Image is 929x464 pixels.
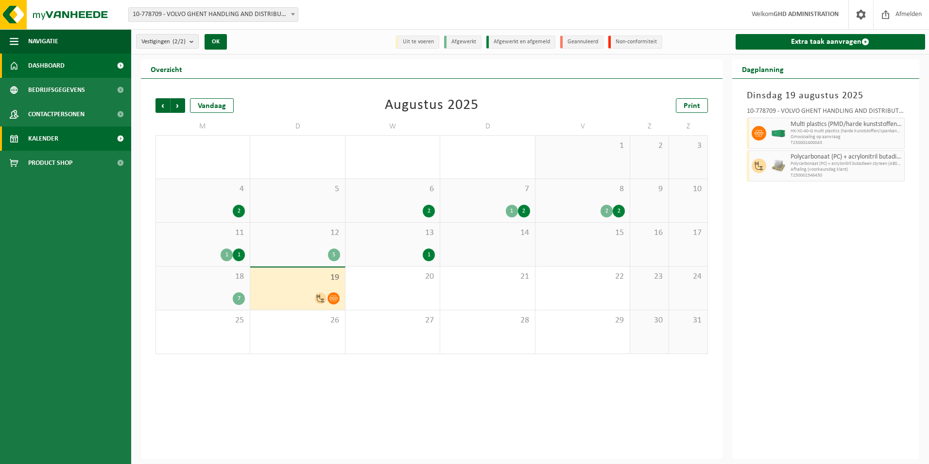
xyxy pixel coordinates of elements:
[747,108,905,118] div: 10-778709 - VOLVO GHENT HANDLING AND DISTRIBUTION - DESTELDONK
[205,34,227,50] button: OK
[350,315,435,326] span: 27
[674,315,703,326] span: 31
[350,271,435,282] span: 20
[396,36,439,49] li: Uit te voeren
[255,228,340,238] span: 12
[635,141,664,151] span: 2
[250,118,345,135] td: D
[161,271,245,282] span: 18
[128,7,298,22] span: 10-778709 - VOLVO GHENT HANDLING AND DISTRIBUTION - DESTELDONK
[540,141,625,151] span: 1
[445,271,530,282] span: 21
[601,205,613,217] div: 2
[233,249,245,261] div: 1
[771,130,786,137] img: HK-XC-40-GN-00
[630,118,669,135] td: Z
[141,35,186,49] span: Vestigingen
[540,184,625,195] span: 8
[423,205,435,217] div: 2
[791,140,902,146] span: T250002400043
[535,118,630,135] td: V
[560,36,603,49] li: Geannuleerd
[445,184,530,195] span: 7
[445,228,530,238] span: 14
[791,134,902,140] span: Omwisseling op aanvraag
[155,118,250,135] td: M
[774,11,839,18] strong: GHD ADMINISTRATION
[791,167,902,173] span: Afhaling (voorkeursdag klant)
[328,249,340,261] div: 5
[345,118,440,135] td: W
[155,98,170,113] span: Vorige
[771,159,786,173] img: LP-PA-00000-WDN-11
[221,249,233,261] div: 1
[28,151,72,175] span: Product Shop
[161,228,245,238] span: 11
[233,292,245,305] div: 7
[486,36,555,49] li: Afgewerkt en afgemeld
[255,184,340,195] span: 5
[635,315,664,326] span: 30
[350,228,435,238] span: 13
[172,38,186,45] count: (2/2)
[161,184,245,195] span: 4
[440,118,535,135] td: D
[674,228,703,238] span: 17
[136,34,199,49] button: Vestigingen(2/2)
[791,153,902,161] span: Polycarbonaat (PC) + acrylonitril butadieen styreen (ABS) onbewerkt, gekleurd
[674,271,703,282] span: 24
[747,89,905,103] h3: Dinsdag 19 augustus 2025
[233,205,245,217] div: 2
[28,29,58,54] span: Navigatie
[791,173,902,178] span: T250002346430
[635,184,664,195] span: 9
[518,205,530,217] div: 2
[791,161,902,167] span: Polycarbonaat (PC) + acrylonitril butadieen styreen (ABS) on
[540,228,625,238] span: 15
[676,98,708,113] a: Print
[255,272,340,283] span: 19
[161,315,245,326] span: 25
[444,36,482,49] li: Afgewerkt
[445,315,530,326] span: 28
[423,249,435,261] div: 1
[732,59,793,78] h2: Dagplanning
[669,118,708,135] td: Z
[613,205,625,217] div: 2
[674,141,703,151] span: 3
[736,34,926,50] a: Extra taak aanvragen
[540,315,625,326] span: 29
[28,78,85,102] span: Bedrijfsgegevens
[141,59,192,78] h2: Overzicht
[540,271,625,282] span: 22
[674,184,703,195] span: 10
[635,228,664,238] span: 16
[28,54,65,78] span: Dashboard
[28,102,85,126] span: Contactpersonen
[350,184,435,195] span: 6
[791,128,902,134] span: HK-XC-40-G multi plastics (harde kunststoffen/spanbanden/EPS
[255,315,340,326] span: 26
[190,98,234,113] div: Vandaag
[28,126,58,151] span: Kalender
[171,98,185,113] span: Volgende
[129,8,298,21] span: 10-778709 - VOLVO GHENT HANDLING AND DISTRIBUTION - DESTELDONK
[385,98,479,113] div: Augustus 2025
[635,271,664,282] span: 23
[608,36,662,49] li: Non-conformiteit
[684,102,700,110] span: Print
[506,205,518,217] div: 1
[791,121,902,128] span: Multi plastics (PMD/harde kunststoffen/spanbanden/EPS/folie naturel/folie gemengd)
